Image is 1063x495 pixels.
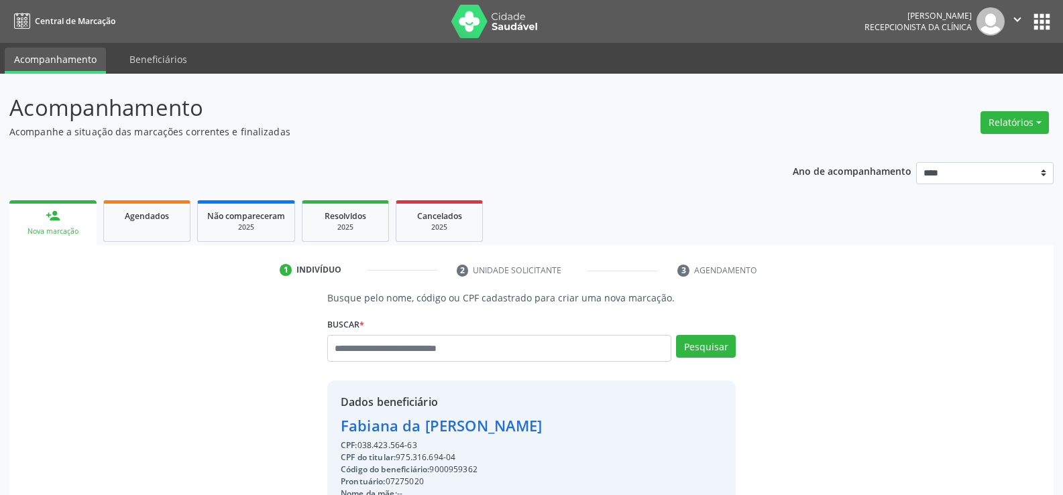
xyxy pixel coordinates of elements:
[341,394,577,410] div: Dados beneficiário
[9,125,740,139] p: Acompanhe a situação das marcações correntes e finalizadas
[406,222,473,232] div: 2025
[341,464,429,475] span: Código do beneficiário:
[864,21,972,33] span: Recepcionista da clínica
[341,415,577,437] div: Fabiana da [PERSON_NAME]
[341,439,357,451] span: CPF:
[120,48,197,71] a: Beneficiários
[981,111,1049,134] button: Relatórios
[341,451,396,463] span: CPF do titular:
[280,264,292,276] div: 1
[1005,7,1030,36] button: 
[793,162,911,179] p: Ano de acompanhamento
[417,210,462,222] span: Cancelados
[341,451,577,464] div: 975.316.694-04
[341,439,577,451] div: 038.423.564-63
[9,91,740,125] p: Acompanhamento
[125,210,169,222] span: Agendados
[9,10,115,32] a: Central de Marcação
[341,464,577,476] div: 9000959362
[46,208,60,223] div: person_add
[976,7,1005,36] img: img
[207,210,285,222] span: Não compareceram
[1030,10,1054,33] button: apps
[864,10,972,21] div: [PERSON_NAME]
[341,476,577,488] div: 07275020
[207,222,285,232] div: 2025
[296,264,341,276] div: Indivíduo
[341,476,386,487] span: Prontuário:
[327,314,364,335] label: Buscar
[35,15,115,27] span: Central de Marcação
[1010,12,1025,27] i: 
[312,222,379,232] div: 2025
[327,291,736,305] p: Busque pelo nome, código ou CPF cadastrado para criar uma nova marcação.
[19,226,87,236] div: Nova marcação
[325,210,366,222] span: Resolvidos
[676,335,736,358] button: Pesquisar
[5,48,106,74] a: Acompanhamento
